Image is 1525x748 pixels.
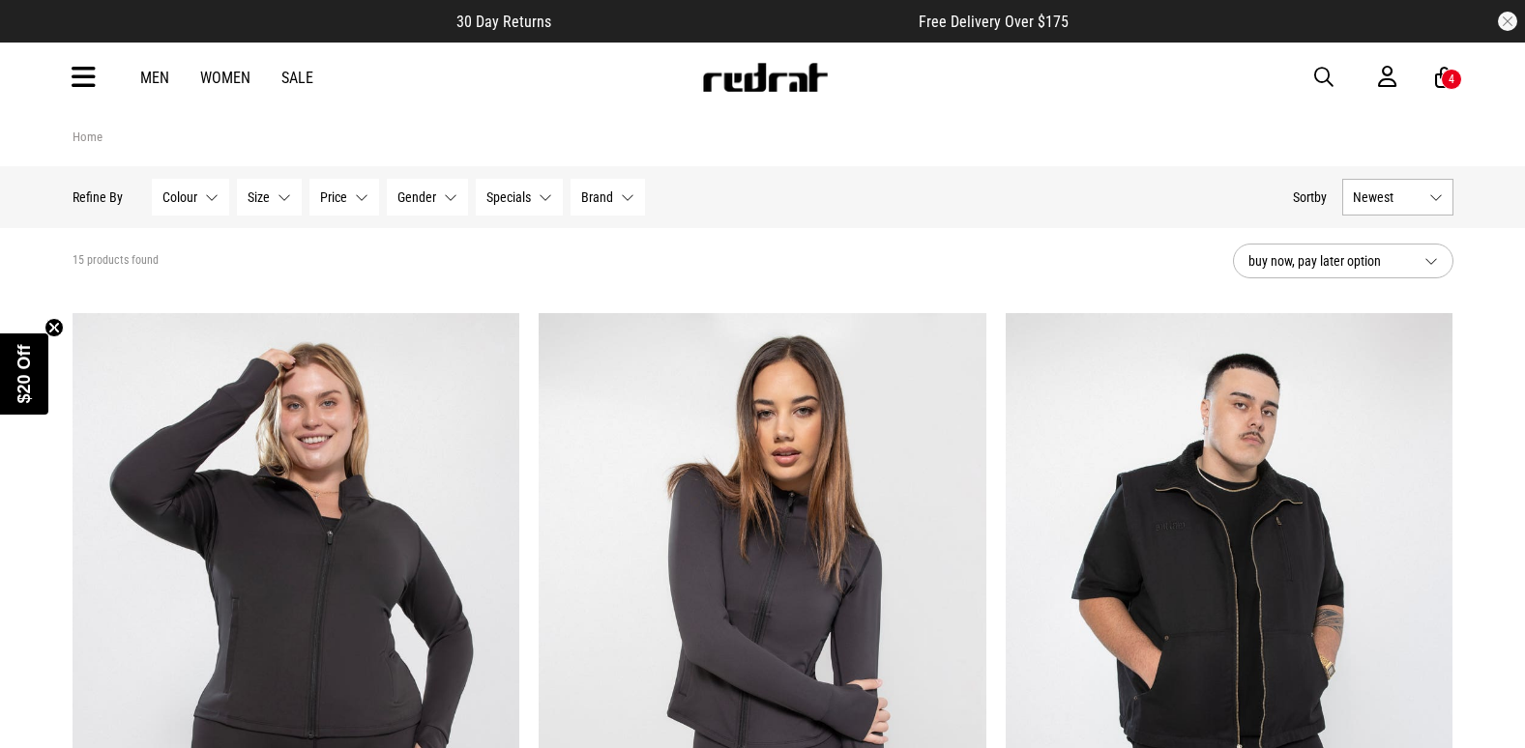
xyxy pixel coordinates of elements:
[281,69,313,87] a: Sale
[140,69,169,87] a: Men
[73,129,103,144] a: Home
[1293,186,1327,209] button: Sortby
[1314,189,1327,205] span: by
[1353,189,1422,205] span: Newest
[590,12,880,31] iframe: Customer reviews powered by Trustpilot
[248,189,270,205] span: Size
[44,318,64,337] button: Close teaser
[152,179,229,216] button: Colour
[1342,179,1453,216] button: Newest
[200,69,250,87] a: Women
[1449,72,1454,86] div: 4
[73,189,123,205] p: Refine By
[581,189,613,205] span: Brand
[1233,244,1453,278] button: buy now, pay later option
[15,344,34,403] span: $20 Off
[571,179,645,216] button: Brand
[1435,68,1453,88] a: 4
[397,189,436,205] span: Gender
[476,179,563,216] button: Specials
[486,189,531,205] span: Specials
[162,189,197,205] span: Colour
[309,179,379,216] button: Price
[456,13,551,31] span: 30 Day Returns
[919,13,1069,31] span: Free Delivery Over $175
[387,179,468,216] button: Gender
[320,189,347,205] span: Price
[701,63,829,92] img: Redrat logo
[237,179,302,216] button: Size
[1248,249,1409,273] span: buy now, pay later option
[73,253,159,269] span: 15 products found
[1444,667,1525,748] iframe: LiveChat chat widget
